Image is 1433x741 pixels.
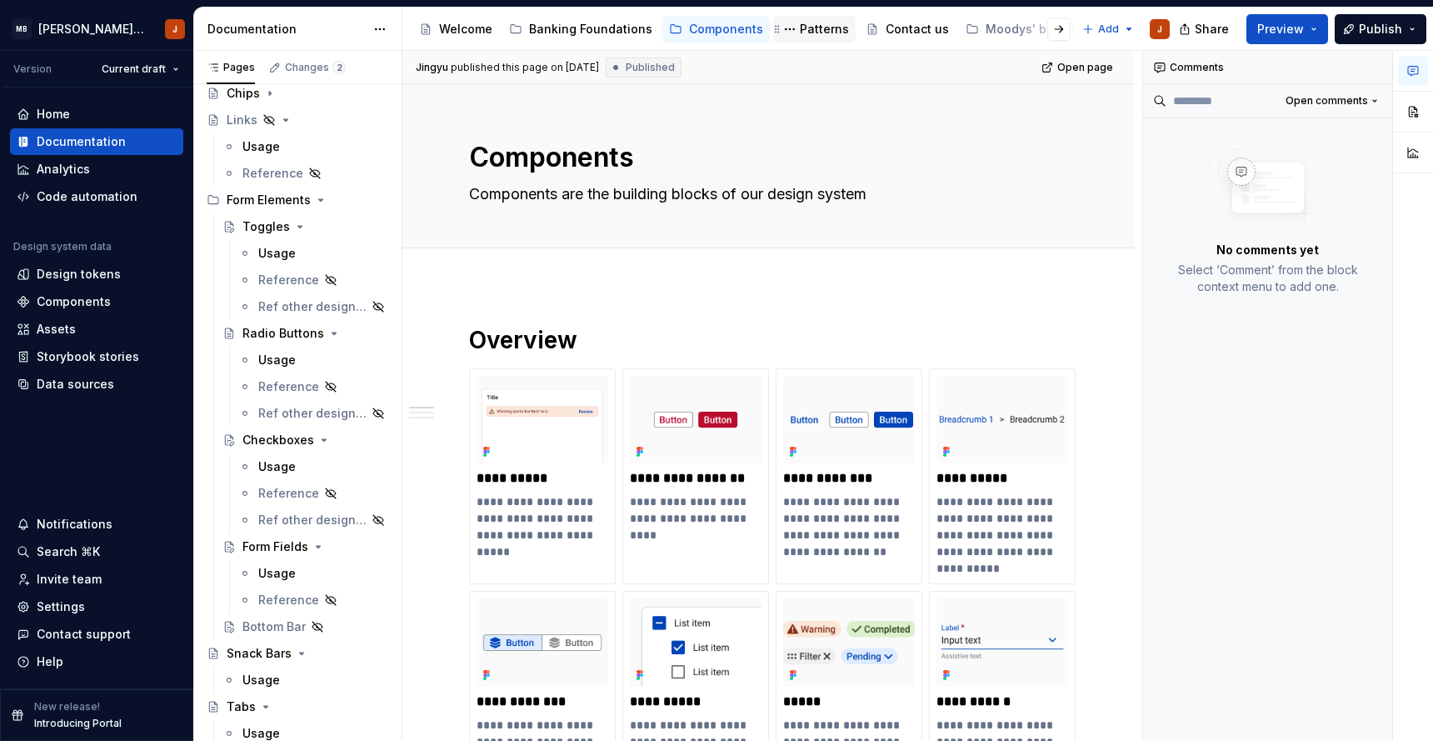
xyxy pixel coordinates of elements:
a: Checkboxes [216,427,395,453]
a: Tabs [200,693,395,720]
a: Home [10,101,183,128]
div: Documentation [207,21,365,38]
a: Ref other design system [232,507,395,533]
a: Components [10,288,183,315]
div: [PERSON_NAME] Banking Fusion Design System [38,21,145,38]
a: Chips [200,80,395,107]
a: Usage [232,453,395,480]
div: Version [13,63,52,76]
div: Reference [242,165,303,182]
a: Usage [232,347,395,373]
div: Reference [258,485,319,502]
span: Open comments [1286,94,1368,108]
div: Documentation [37,133,126,150]
div: Moodys' banking template [986,21,1123,38]
div: Banking Foundations [529,21,652,38]
a: Components [662,16,770,43]
div: Welcome [439,21,492,38]
div: Changes [285,61,346,74]
a: Usage [232,240,395,267]
div: Usage [258,352,296,368]
span: Share [1195,21,1229,38]
a: Documentation [10,128,183,155]
a: Code automation [10,183,183,210]
div: Design tokens [37,266,121,283]
a: Welcome [412,16,499,43]
a: Usage [232,560,395,587]
textarea: Components are the building blocks of our design system [466,181,1064,208]
span: 2 [332,61,346,74]
textarea: Components [466,138,1064,178]
div: Pages [207,61,255,74]
div: Contact us [886,21,949,38]
img: 2c21d169-77ab-4dae-a55f-080479d7513e.png [936,376,1068,463]
div: Snack Bars [227,645,292,662]
span: Publish [1359,21,1402,38]
a: Banking Foundations [502,16,659,43]
h1: Overview [469,325,1067,355]
a: Patterns [773,16,856,43]
button: Help [10,648,183,675]
div: Usage [258,245,296,262]
div: Page tree [412,13,1074,46]
a: Settings [10,593,183,620]
div: Links [227,112,257,128]
span: Current draft [102,63,166,76]
div: Patterns [800,21,849,38]
div: Tabs [227,698,256,715]
button: MB[PERSON_NAME] Banking Fusion Design SystemJ [3,11,190,47]
div: J [1157,23,1162,36]
img: bd06012b-caab-44f1-ad5b-7188172c8962.png [936,598,1068,686]
div: Search ⌘K [37,543,100,560]
div: Ref other design system [258,298,367,315]
div: Storybook stories [37,348,139,365]
div: Reference [258,272,319,288]
div: Reference [258,378,319,395]
button: Search ⌘K [10,538,183,565]
a: Reference [232,587,395,613]
div: Design system data [13,240,112,253]
div: Usage [242,138,280,155]
div: Usage [258,458,296,475]
a: Reference [232,267,395,293]
div: Home [37,106,70,123]
div: Radio Buttons [242,325,324,342]
div: Usage [242,672,280,688]
a: Moodys' banking template [959,16,1148,43]
div: Comments [1143,51,1392,84]
div: Form Elements [227,192,311,208]
a: Links [200,107,395,133]
a: Data sources [10,371,183,398]
div: Assets [37,321,76,338]
div: Form Elements [200,187,395,213]
div: Usage [258,565,296,582]
p: Introducing Portal [34,717,122,730]
a: Reference [232,480,395,507]
a: Analytics [10,156,183,183]
div: Ref other design system [258,405,367,422]
div: Settings [37,598,85,615]
div: J [172,23,177,36]
button: Add [1077,18,1140,41]
button: Preview [1246,14,1328,44]
div: Data sources [37,376,114,393]
div: MB [12,19,32,39]
a: Open page [1036,56,1121,79]
span: Published [626,61,675,74]
button: Contact support [10,621,183,648]
div: Help [37,653,63,670]
a: Assets [10,316,183,343]
a: Design tokens [10,261,183,288]
div: Checkboxes [242,432,314,448]
p: Select ‘Comment’ from the block context menu to add one. [1163,262,1372,295]
button: Share [1171,14,1240,44]
div: Analytics [37,161,90,178]
div: published this page on [DATE] [451,61,599,74]
div: Chips [227,85,260,102]
div: Components [37,293,111,310]
button: Open comments [1278,89,1386,113]
div: Ref other design system [258,512,367,528]
img: 14da53bc-5924-44d7-9695-c77f9e917d95.png [477,598,608,686]
a: Contact us [859,16,956,43]
span: Open page [1057,61,1113,74]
